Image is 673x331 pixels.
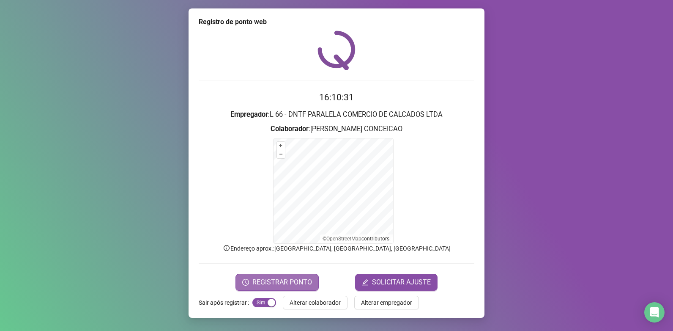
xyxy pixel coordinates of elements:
img: QRPoint [317,30,356,70]
h3: : [PERSON_NAME] CONCEICAO [199,124,474,135]
time: 16:10:31 [319,92,354,102]
button: Alterar empregador [354,296,419,309]
li: © contributors. [323,236,391,242]
a: OpenStreetMap [326,236,361,242]
button: Alterar colaborador [283,296,347,309]
h3: : L 66 - DNTF PARALELA COMERCIO DE CALCADOS LTDA [199,109,474,120]
label: Sair após registrar [199,296,252,309]
span: REGISTRAR PONTO [252,277,312,287]
div: Registro de ponto web [199,17,474,27]
span: SOLICITAR AJUSTE [372,277,431,287]
button: + [277,142,285,150]
span: info-circle [223,244,230,252]
button: editSOLICITAR AJUSTE [355,274,438,291]
strong: Colaborador [271,125,309,133]
strong: Empregador [230,110,268,119]
span: edit [362,279,369,286]
span: Alterar empregador [361,298,412,307]
button: REGISTRAR PONTO [235,274,319,291]
button: – [277,150,285,158]
span: Alterar colaborador [290,298,341,307]
p: Endereço aprox. : [GEOGRAPHIC_DATA], [GEOGRAPHIC_DATA], [GEOGRAPHIC_DATA] [199,244,474,253]
span: clock-circle [242,279,249,286]
div: Open Intercom Messenger [644,302,665,323]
